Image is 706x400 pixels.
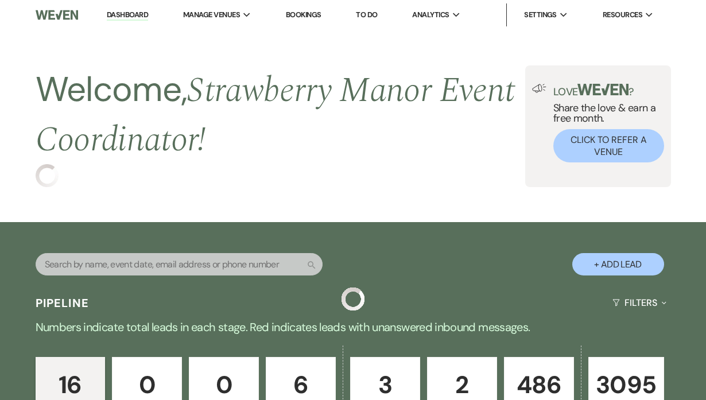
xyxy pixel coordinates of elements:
[524,9,557,21] span: Settings
[356,10,377,20] a: To Do
[546,84,664,162] div: Share the love & earn a free month.
[36,253,323,275] input: Search by name, event date, email address or phone number
[36,295,90,311] h3: Pipeline
[107,10,148,21] a: Dashboard
[553,84,664,97] p: Love ?
[532,84,546,93] img: loud-speaker-illustration.svg
[342,288,364,310] img: loading spinner
[36,65,525,164] h2: Welcome,
[183,9,240,21] span: Manage Venues
[412,9,449,21] span: Analytics
[36,64,515,166] span: Strawberry Manor Event Coordinator !
[36,164,59,187] img: loading spinner
[286,10,321,20] a: Bookings
[572,253,664,275] button: + Add Lead
[577,84,629,95] img: weven-logo-green.svg
[553,129,664,162] button: Click to Refer a Venue
[603,9,642,21] span: Resources
[608,288,670,318] button: Filters
[36,3,78,27] img: Weven Logo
